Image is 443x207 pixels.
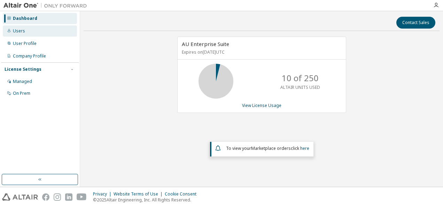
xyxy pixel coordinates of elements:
[13,41,37,46] div: User Profile
[13,79,32,84] div: Managed
[93,191,114,197] div: Privacy
[226,145,309,151] span: To view your click
[77,193,87,201] img: youtube.svg
[65,193,72,201] img: linkedin.svg
[5,67,41,72] div: License Settings
[13,91,30,96] div: On Prem
[280,84,320,90] p: ALTAIR UNITS USED
[251,145,291,151] em: Marketplace orders
[182,49,340,55] p: Expires on [DATE] UTC
[13,16,37,21] div: Dashboard
[165,191,201,197] div: Cookie Consent
[182,40,229,47] span: AU Enterprise Suite
[300,145,309,151] a: here
[13,28,25,34] div: Users
[242,102,281,108] a: View License Usage
[2,193,38,201] img: altair_logo.svg
[3,2,91,9] img: Altair One
[396,17,435,29] button: Contact Sales
[93,197,201,203] p: © 2025 Altair Engineering, Inc. All Rights Reserved.
[13,53,46,59] div: Company Profile
[114,191,165,197] div: Website Terms of Use
[54,193,61,201] img: instagram.svg
[42,193,49,201] img: facebook.svg
[282,72,319,84] p: 10 of 250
